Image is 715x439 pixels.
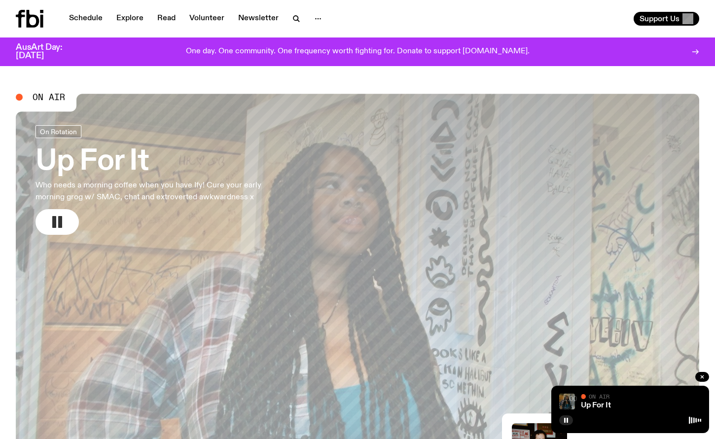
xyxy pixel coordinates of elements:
a: Explore [110,12,149,26]
a: Newsletter [232,12,285,26]
span: On Air [589,393,609,400]
span: Support Us [640,14,679,23]
span: On Rotation [40,128,77,135]
p: Who needs a morning coffee when you have Ify! Cure your early morning grog w/ SMAC, chat and extr... [36,180,288,203]
h3: Up For It [36,148,288,176]
a: Up For It [581,402,611,409]
h3: AusArt Day: [DATE] [16,43,79,60]
a: Up For ItWho needs a morning coffee when you have Ify! Cure your early morning grog w/ SMAC, chat... [36,125,288,235]
a: Volunteer [183,12,230,26]
p: One day. One community. One frequency worth fighting for. Donate to support [DOMAIN_NAME]. [186,47,530,56]
a: Read [151,12,181,26]
a: On Rotation [36,125,81,138]
span: On Air [33,93,65,102]
a: Schedule [63,12,108,26]
button: Support Us [634,12,699,26]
